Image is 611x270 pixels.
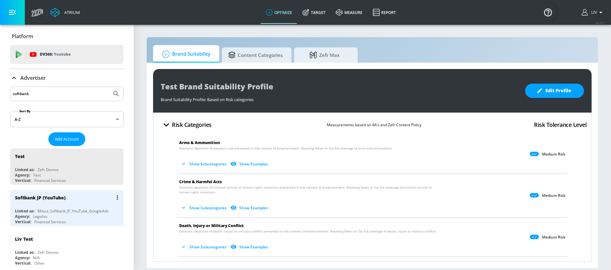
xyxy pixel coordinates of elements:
[15,167,34,172] div: Linked as:
[13,90,109,98] input: Search by name
[179,185,442,195] span: Dramatic depiction of criminal activity or human rights violations presented in the context of en...
[38,167,59,172] div: Zefr Demos
[55,135,79,143] span: Add Account
[539,3,557,21] button: Open Resource Center
[15,219,31,225] div: Vertical:
[331,1,368,24] a: measure
[34,219,66,225] div: Financial Services
[15,153,25,159] div: Test
[33,255,40,260] div: N/A
[34,178,66,183] div: Financial Services
[179,146,393,151] span: Dramatic depiction of weapons use presented in the context of entertainment. Breaking News or Op–...
[15,172,30,178] div: Agency:
[596,21,605,24] span: v 4.28.0
[12,33,33,40] p: Platform
[538,87,571,95] span: Edit Profile
[297,1,331,24] a: Target
[229,203,270,213] button: Show Examples
[179,159,229,169] button: Show Subcategories
[172,120,212,129] h4: Risk Categories
[15,208,34,214] div: Linked as:
[229,242,270,252] button: Show Examples
[38,250,59,255] div: Zefr Demos
[582,9,605,16] button: Liv
[10,190,123,226] div: Softbank JP (YouTube)Linked as:Mitsui_Softbank_JP_YouTube_GoogleAdsAgency:LegolissVertical:Financ...
[179,229,437,234] span: Dramatic depiction of death, injury, or military conflict presented in the context of entertainme...
[15,236,33,242] div: Liv Test
[261,1,297,24] a: optimize
[38,208,109,214] div: Mitsui_Softbank_JP_YouTube_GoogleAds
[10,27,123,45] div: Platform
[54,51,71,58] p: Youtube
[542,235,565,240] p: Medium Risk
[179,179,222,184] span: Crime & Harmful Acts
[48,132,85,146] button: Add Account
[33,172,41,178] div: Test
[179,140,220,145] span: Arms & Ammunition
[10,111,123,127] div: A-Z
[161,93,519,102] div: Brand Suitability Profile: Based on Risk categories
[10,45,123,64] div: DV360: Youtube
[228,47,283,63] span: Content Categories
[179,242,229,252] button: Show Subcategories
[300,47,349,63] span: Zefr Max
[10,149,123,185] div: TestLinked as:Zefr DemosAgency:TestVertical:Financial Services
[15,178,31,183] div: Vertical:
[15,260,31,266] div: Vertical:
[15,195,66,201] div: Softbank JP (YouTube)
[534,120,586,129] h4: Risk Tolerance Level
[15,214,30,219] div: Agency:
[368,1,401,24] a: Report
[62,10,80,15] div: Atrium
[50,8,80,17] a: Atrium
[10,69,123,87] div: Advertiser
[15,255,30,260] div: Agency:
[542,152,565,157] p: Medium Risk
[525,84,584,98] button: Edit Profile
[15,250,34,255] div: Linked as:
[327,121,421,128] p: Measurements based on 4A’s and Zefr Content Policy
[589,10,597,15] span: login as: liv.ho@zefr.com
[542,193,565,198] p: Medium Risk
[179,223,244,228] span: Death, Injury or Military Conflict
[179,203,229,213] button: Show Subcategories
[34,260,45,266] div: Other
[10,231,123,267] div: Liv TestLinked as:Zefr DemosAgency:N/AVertical:Other
[229,159,270,169] button: Show Examples
[40,51,71,58] p: DV360:
[33,214,47,219] div: Legoliss
[159,46,210,62] span: Brand Suitability
[158,117,214,132] button: Risk Categories
[20,74,46,81] p: Advertiser
[109,87,123,101] button: Submit Search
[18,109,32,113] label: Sort By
